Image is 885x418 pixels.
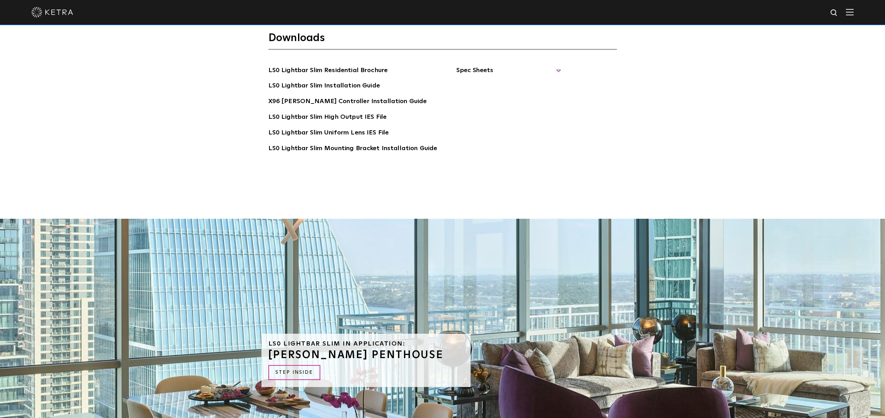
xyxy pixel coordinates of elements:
[268,81,380,92] a: LS0 Lightbar Slim Installation Guide
[846,9,854,15] img: Hamburger%20Nav.svg
[268,341,464,347] h6: LS0 Lightbar Slim in Application:
[268,96,427,108] a: X96 [PERSON_NAME] Controller Installation Guide
[268,350,464,360] h3: [PERSON_NAME] PENTHOUSE
[830,9,839,17] img: search icon
[268,144,437,155] a: LS0 Lightbar Slim Mounting Bracket Installation Guide
[31,7,73,17] img: ketra-logo-2019-white
[268,112,387,123] a: LS0 Lightbar Slim High Output IES File
[268,65,388,77] a: LS0 Lightbar Slim Residential Brochure
[268,365,320,380] a: STEP INSIDE
[456,65,561,81] span: Spec Sheets
[268,31,617,49] h3: Downloads
[268,128,389,139] a: LS0 Lightbar Slim Uniform Lens IES File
